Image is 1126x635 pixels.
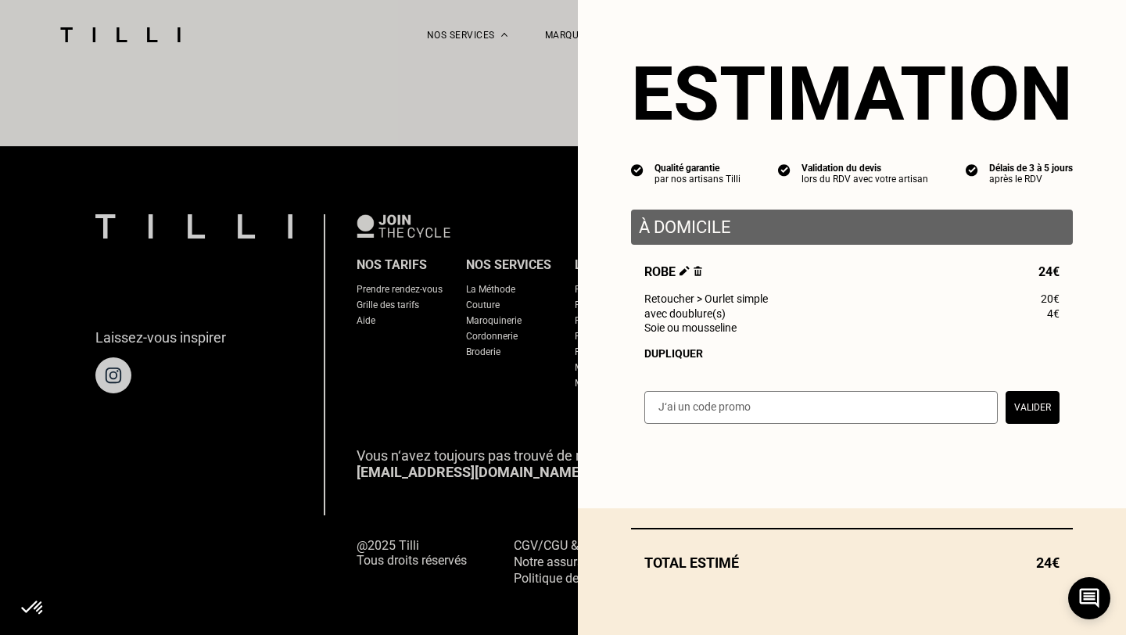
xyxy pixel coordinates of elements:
span: 24€ [1036,554,1060,571]
input: J‘ai un code promo [644,391,998,424]
img: Supprimer [694,266,702,276]
button: Valider [1006,391,1060,424]
span: 24€ [1038,264,1060,279]
span: Retoucher > Ourlet simple [644,292,768,305]
img: icon list info [631,163,644,177]
div: Validation du devis [801,163,928,174]
span: 20€ [1041,292,1060,305]
img: icon list info [778,163,791,177]
img: Éditer [680,266,690,276]
div: par nos artisans Tilli [654,174,741,185]
div: Délais de 3 à 5 jours [989,163,1073,174]
span: Soie ou mousseline [644,321,737,334]
div: lors du RDV avec votre artisan [801,174,928,185]
div: après le RDV [989,174,1073,185]
div: Dupliquer [644,347,1060,360]
section: Estimation [631,50,1073,138]
span: Robe [644,264,702,279]
span: 4€ [1047,307,1060,320]
img: icon list info [966,163,978,177]
div: Total estimé [631,554,1073,571]
span: avec doublure(s) [644,307,726,320]
div: Qualité garantie [654,163,741,174]
p: À domicile [639,217,1065,237]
